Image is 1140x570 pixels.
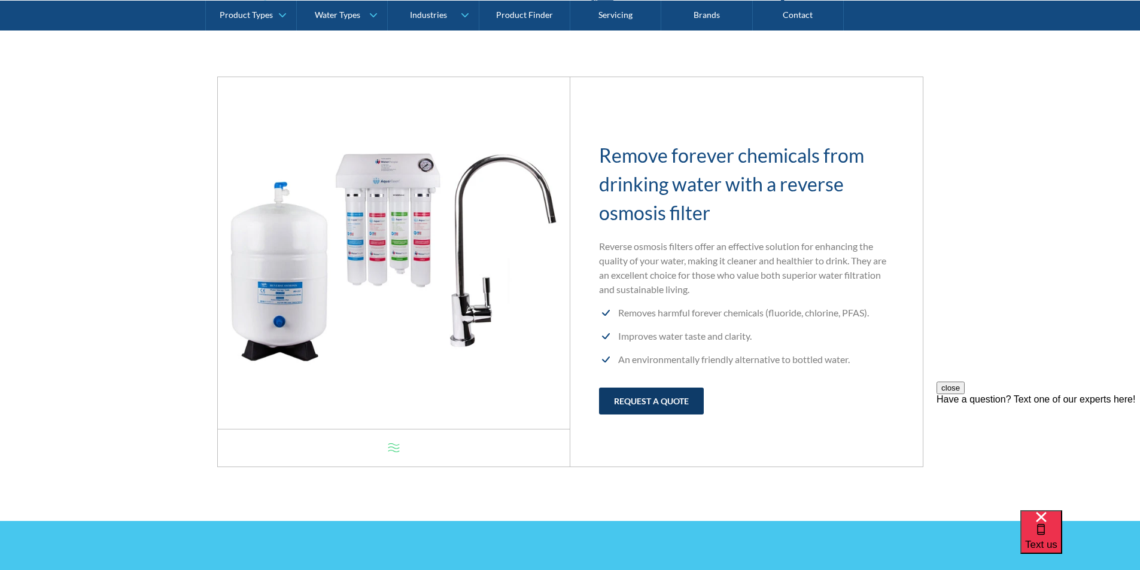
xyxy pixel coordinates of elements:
div: Product Types [220,10,273,20]
li: Improves water taste and clarity. [599,329,894,343]
p: Reverse osmosis filters offer an effective solution for enhancing the quality of your water, maki... [599,239,894,297]
iframe: podium webchat widget bubble [1020,510,1140,570]
div: Industries [410,10,447,20]
li: Removes harmful forever chemicals (fluoride, chlorine, PFAS). [599,306,894,320]
iframe: podium webchat widget prompt [937,382,1140,525]
h2: Remove forever chemicals from drinking water with a reverse osmosis filter [599,141,894,227]
a: request a quote [599,388,704,414]
div: Water Types [315,10,360,20]
li: An environmentally friendly alternative to bottled water. [599,352,894,367]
